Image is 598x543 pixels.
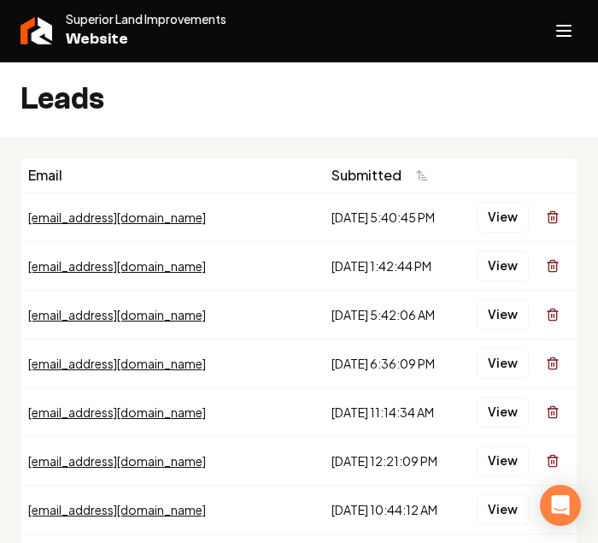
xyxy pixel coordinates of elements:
[28,257,318,274] div: [EMAIL_ADDRESS][DOMAIN_NAME]
[477,348,529,379] button: View
[331,257,453,274] div: [DATE] 1:42:44 PM
[28,165,318,186] div: Email
[331,452,453,469] div: [DATE] 12:21:09 PM
[28,306,318,323] div: [EMAIL_ADDRESS][DOMAIN_NAME]
[28,404,318,421] div: [EMAIL_ADDRESS][DOMAIN_NAME]
[66,10,226,27] span: Superior Land Improvements
[21,82,104,116] h2: Leads
[477,494,529,525] button: View
[28,501,318,518] div: [EMAIL_ADDRESS][DOMAIN_NAME]
[331,355,453,372] div: [DATE] 6:36:09 PM
[477,446,529,476] button: View
[477,299,529,330] button: View
[21,17,52,44] img: Rebolt Logo
[331,160,439,191] button: Submitted
[28,209,318,226] div: [EMAIL_ADDRESS][DOMAIN_NAME]
[28,355,318,372] div: [EMAIL_ADDRESS][DOMAIN_NAME]
[543,10,584,51] button: Open navigation menu
[66,27,226,51] span: Website
[331,501,453,518] div: [DATE] 10:44:12 AM
[331,165,402,186] span: Submitted
[477,202,529,233] button: View
[477,397,529,428] button: View
[331,209,453,226] div: [DATE] 5:40:45 PM
[331,404,453,421] div: [DATE] 11:14:34 AM
[331,306,453,323] div: [DATE] 5:42:06 AM
[540,485,581,526] div: Open Intercom Messenger
[477,251,529,281] button: View
[28,452,318,469] div: [EMAIL_ADDRESS][DOMAIN_NAME]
